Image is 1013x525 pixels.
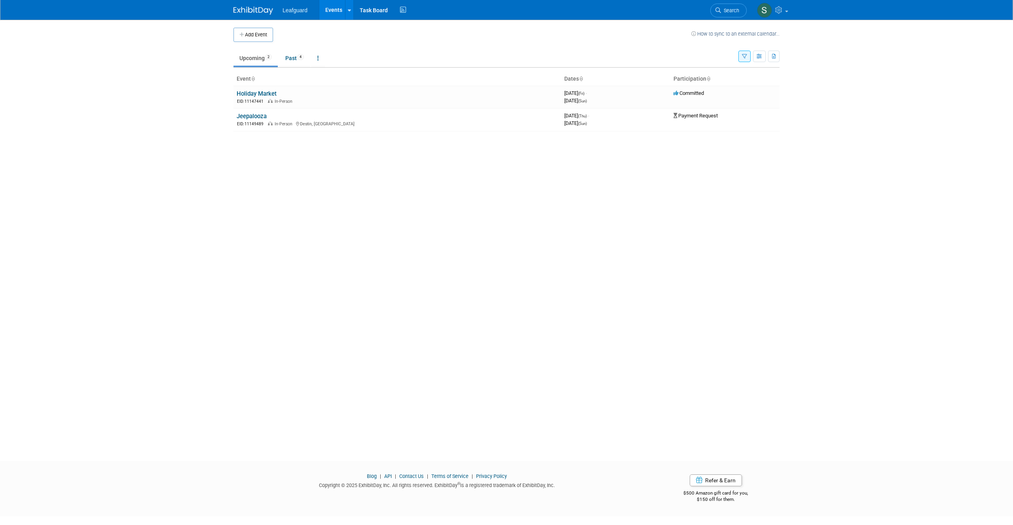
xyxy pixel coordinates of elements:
[268,99,273,103] img: In-Person Event
[578,99,587,103] span: (Sun)
[476,473,507,479] a: Privacy Policy
[721,8,739,13] span: Search
[561,72,670,86] th: Dates
[431,473,469,479] a: Terms of Service
[233,72,561,86] th: Event
[586,90,587,96] span: -
[425,473,430,479] span: |
[275,99,295,104] span: In-Person
[237,99,267,104] span: EID: 11147441
[237,120,558,127] div: Destin, [GEOGRAPHIC_DATA]
[399,473,424,479] a: Contact Us
[367,473,377,479] a: Blog
[564,120,587,126] span: [DATE]
[393,473,398,479] span: |
[265,54,272,60] span: 2
[652,485,780,503] div: $500 Amazon gift card for you,
[757,3,772,18] img: Steven Venable
[470,473,475,479] span: |
[237,90,277,97] a: Holiday Market
[578,114,587,118] span: (Thu)
[652,496,780,503] div: $150 off for them.
[706,76,710,82] a: Sort by Participation Type
[237,122,267,126] span: EID: 11149489
[268,121,273,125] img: In-Person Event
[691,31,780,37] a: How to sync to an external calendar...
[564,90,587,96] span: [DATE]
[384,473,392,479] a: API
[564,98,587,104] span: [DATE]
[710,4,747,17] a: Search
[579,76,583,82] a: Sort by Start Date
[275,121,295,127] span: In-Person
[673,90,704,96] span: Committed
[233,480,640,489] div: Copyright © 2025 ExhibitDay, Inc. All rights reserved. ExhibitDay is a registered trademark of Ex...
[690,474,742,486] a: Refer & Earn
[457,482,460,486] sup: ®
[233,28,273,42] button: Add Event
[237,113,267,120] a: Jeepalooza
[564,113,589,119] span: [DATE]
[588,113,589,119] span: -
[297,54,304,60] span: 4
[578,121,587,126] span: (Sun)
[670,72,780,86] th: Participation
[233,7,273,15] img: ExhibitDay
[283,7,307,13] span: Leafguard
[279,51,310,66] a: Past4
[251,76,255,82] a: Sort by Event Name
[233,51,278,66] a: Upcoming2
[578,91,584,96] span: (Fri)
[673,113,718,119] span: Payment Request
[378,473,383,479] span: |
